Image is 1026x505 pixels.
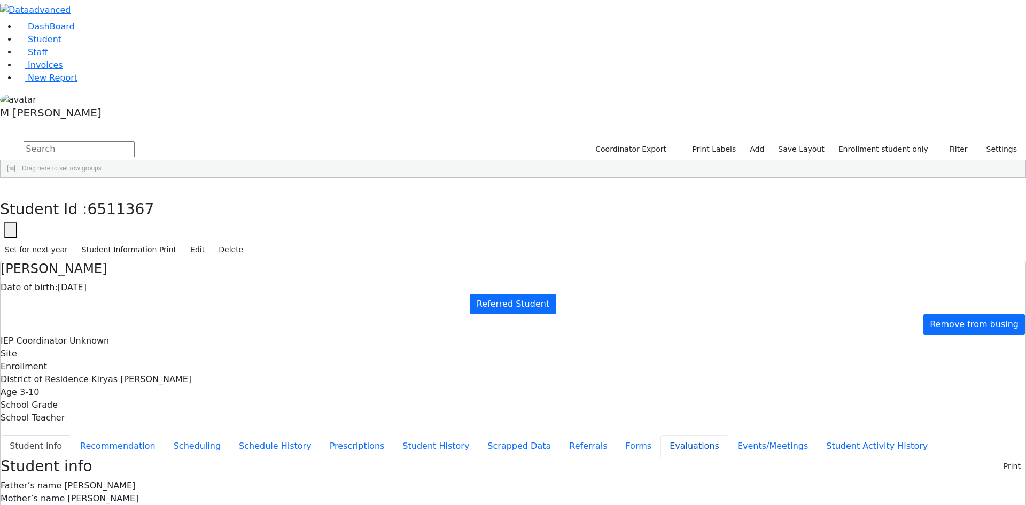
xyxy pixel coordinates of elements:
[64,480,135,491] span: [PERSON_NAME]
[1,411,65,424] label: School Teacher
[321,435,394,457] button: Prescriptions
[1,373,89,386] label: District of Residence
[88,200,154,218] span: 6511367
[745,141,769,158] a: Add
[28,21,75,32] span: DashBoard
[1,335,67,347] label: IEP Coordinator
[999,458,1025,475] button: Print
[1,281,58,294] label: Date of birth:
[560,435,616,457] button: Referrals
[588,141,671,158] button: Coordinator Export
[24,141,135,157] input: Search
[923,314,1025,335] a: Remove from busing
[1,435,71,457] button: Student info
[1,386,17,399] label: Age
[69,336,109,346] span: Unknown
[185,242,209,258] button: Edit
[91,374,191,384] span: Kiryas [PERSON_NAME]
[1,457,92,476] h3: Student info
[773,141,829,158] button: Save Layout
[28,73,77,83] span: New Report
[1,492,65,505] label: Mother’s name
[935,141,973,158] button: Filter
[680,141,741,158] button: Print Labels
[1,399,58,411] label: School Grade
[660,435,728,457] button: Evaluations
[230,435,321,457] button: Schedule History
[165,435,230,457] button: Scheduling
[22,165,102,172] span: Drag here to set row groups
[1,281,1025,294] div: [DATE]
[930,319,1019,329] span: Remove from busing
[1,360,47,373] label: Enrollment
[1,479,61,492] label: Father’s name
[67,493,138,503] span: [PERSON_NAME]
[28,47,48,57] span: Staff
[470,294,556,314] a: Referred Student
[28,34,61,44] span: Student
[393,435,478,457] button: Student History
[728,435,817,457] button: Events/Meetings
[28,60,63,70] span: Invoices
[973,141,1022,158] button: Settings
[834,141,933,158] label: Enrollment student only
[616,435,660,457] button: Forms
[1,261,1025,277] h4: [PERSON_NAME]
[17,47,48,57] a: Staff
[817,435,937,457] button: Student Activity History
[17,21,75,32] a: DashBoard
[17,34,61,44] a: Student
[17,73,77,83] a: New Report
[17,60,63,70] a: Invoices
[1,347,17,360] label: Site
[214,242,248,258] button: Delete
[20,387,39,397] span: 3-10
[77,242,181,258] button: Student Information Print
[71,435,165,457] button: Recommendation
[478,435,560,457] button: Scrapped Data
